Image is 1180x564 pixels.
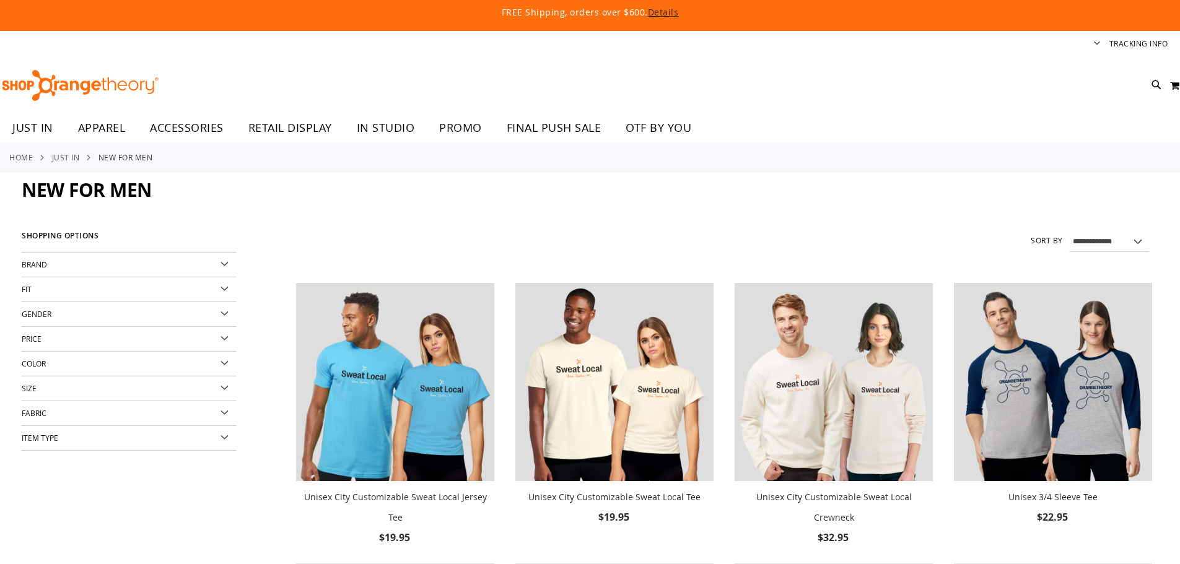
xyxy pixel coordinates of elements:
[66,114,138,142] a: APPAREL
[219,6,962,19] p: FREE Shipping, orders over $600.
[78,114,126,142] span: APPAREL
[515,283,714,481] img: Image of Unisex City Customizable Very Important Tee
[138,114,236,142] a: ACCESSORIES
[22,433,58,443] span: Item Type
[22,352,236,376] div: Color
[509,277,720,557] div: product
[22,259,47,269] span: Brand
[22,327,236,352] div: Price
[948,277,1158,557] div: product
[648,6,679,18] a: Details
[515,283,714,484] a: Image of Unisex City Customizable Very Important Tee
[22,309,51,319] span: Gender
[756,491,912,523] a: Unisex City Customizable Sweat Local Crewneck
[22,253,236,277] div: Brand
[954,283,1152,481] img: Unisex 3/4 Sleeve Tee
[22,401,236,426] div: Fabric
[735,283,933,484] a: Image of Unisex City Customizable NuBlend Crewneck
[1109,38,1168,49] a: Tracking Info
[296,283,494,481] img: Unisex City Customizable Fine Jersey Tee
[598,510,631,524] span: $19.95
[22,302,236,327] div: Gender
[528,491,701,503] a: Unisex City Customizable Sweat Local Tee
[22,408,46,418] span: Fabric
[22,383,37,393] span: Size
[98,152,153,163] strong: New for Men
[22,226,236,253] strong: Shopping Options
[22,376,236,401] div: Size
[357,114,415,142] span: IN STUDIO
[22,284,32,294] span: Fit
[507,114,601,142] span: FINAL PUSH SALE
[818,531,850,544] span: $32.95
[12,114,53,142] span: JUST IN
[1094,38,1100,50] button: Account menu
[236,114,344,142] a: RETAIL DISPLAY
[494,114,614,142] a: FINAL PUSH SALE
[22,358,46,368] span: Color
[22,277,236,302] div: Fit
[427,114,494,142] a: PROMO
[22,426,236,451] div: Item Type
[9,152,33,163] a: Home
[439,114,482,142] span: PROMO
[626,114,691,142] span: OTF BY YOU
[379,531,412,544] span: $19.95
[1037,510,1070,524] span: $22.95
[296,283,494,484] a: Unisex City Customizable Fine Jersey Tee
[22,334,42,344] span: Price
[150,114,224,142] span: ACCESSORIES
[248,114,332,142] span: RETAIL DISPLAY
[1008,491,1098,503] a: Unisex 3/4 Sleeve Tee
[613,114,704,142] a: OTF BY YOU
[954,283,1152,484] a: Unisex 3/4 Sleeve Tee
[344,114,427,142] a: IN STUDIO
[22,177,152,202] span: New for Men
[304,491,487,523] a: Unisex City Customizable Sweat Local Jersey Tee
[52,152,80,163] a: JUST IN
[1031,235,1063,246] label: Sort By
[735,283,933,481] img: Image of Unisex City Customizable NuBlend Crewneck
